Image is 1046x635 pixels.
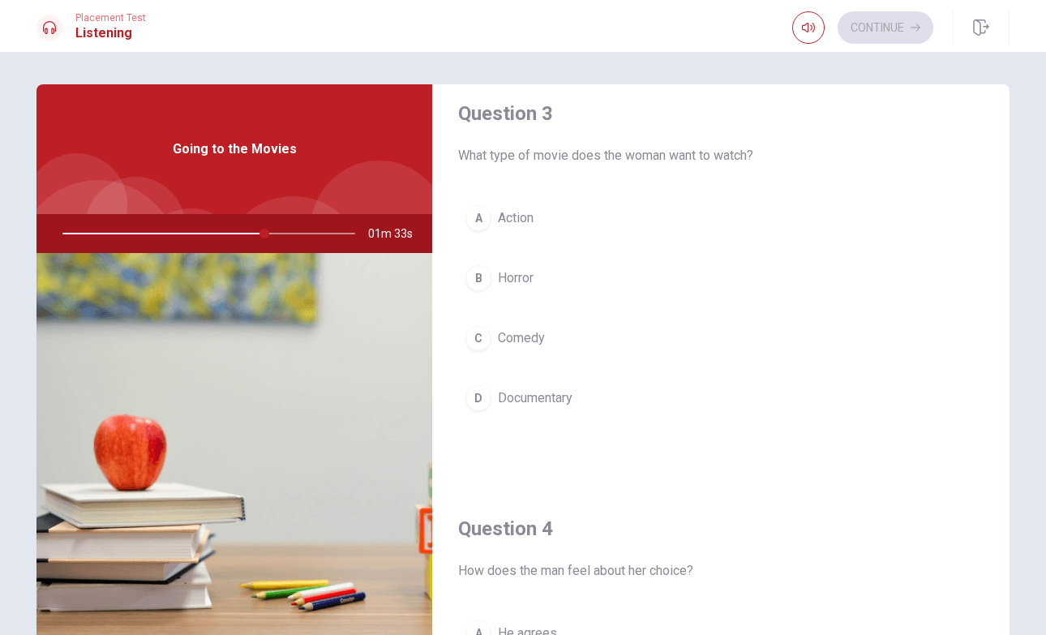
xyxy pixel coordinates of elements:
span: Going to the Movies [173,139,297,159]
h4: Question 3 [458,101,984,127]
div: A [465,205,491,231]
span: How does the man feel about her choice? [458,561,984,581]
button: AAction [458,198,984,238]
div: B [465,265,491,291]
h1: Listening [75,24,146,43]
span: Horror [498,268,534,288]
div: C [465,325,491,351]
h4: Question 4 [458,516,984,542]
span: Comedy [498,328,545,348]
span: 01m 33s [368,214,426,253]
div: D [465,385,491,411]
span: Documentary [498,388,572,408]
button: CComedy [458,318,984,358]
span: Placement Test [75,12,146,24]
button: BHorror [458,258,984,298]
span: What type of movie does the woman want to watch? [458,146,984,165]
span: Action [498,208,534,228]
button: DDocumentary [458,378,984,418]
